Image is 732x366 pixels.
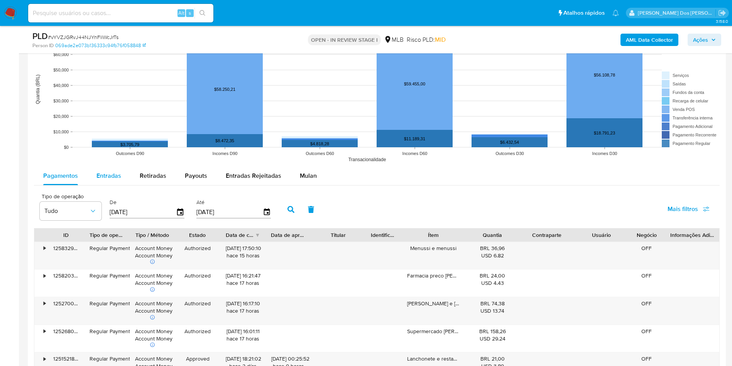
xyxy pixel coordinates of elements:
a: Notificações [612,10,619,16]
span: # vYVZJGRvJ44NJYnFliWcJrTs [48,33,118,41]
input: Pesquise usuários ou casos... [28,8,213,18]
span: MID [435,35,446,44]
p: OPEN - IN REVIEW STAGE I [308,34,381,45]
a: 069ade2e073b136333c94fb76f058848 [55,42,146,49]
b: Person ID [32,42,54,49]
a: Sair [718,9,726,17]
span: Risco PLD: [407,36,446,44]
p: priscilla.barbante@mercadopago.com.br [638,9,716,17]
span: Ações [693,34,708,46]
button: Ações [688,34,721,46]
span: Atalhos rápidos [563,9,605,17]
span: s [189,9,191,17]
span: Alt [178,9,184,17]
button: AML Data Collector [620,34,678,46]
b: PLD [32,30,48,42]
b: AML Data Collector [626,34,673,46]
button: search-icon [194,8,210,19]
div: MLB [384,36,404,44]
span: 3.158.0 [716,18,728,24]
